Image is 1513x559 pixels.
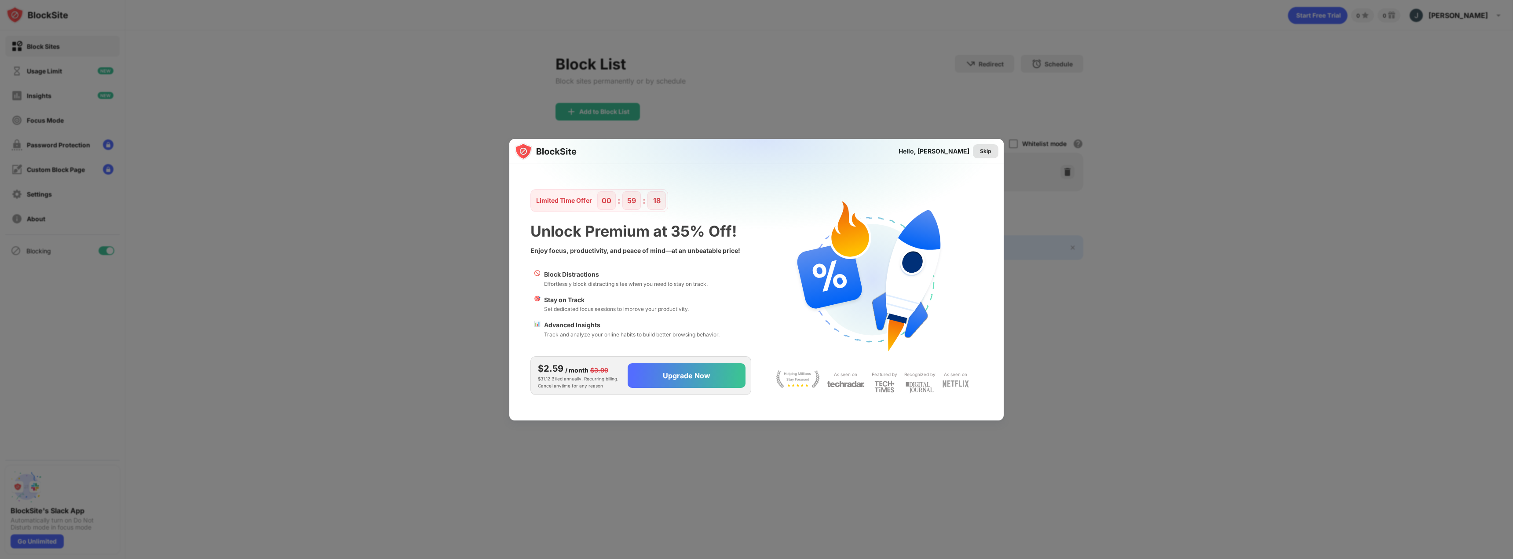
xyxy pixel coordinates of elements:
img: gradient.svg [515,139,1009,313]
div: Skip [980,147,991,156]
div: As seen on [944,370,967,379]
div: $31.12 Billed annually. Recurring billing. Cancel anytime for any reason [538,362,621,389]
div: / month [565,365,588,375]
div: 📊 [534,320,541,339]
div: Featured by [872,370,897,379]
div: Track and analyze your online habits to build better browsing behavior. [544,330,720,339]
img: light-techradar.svg [827,380,865,388]
div: $2.59 [538,362,563,375]
img: light-stay-focus.svg [776,370,820,388]
div: Advanced Insights [544,320,720,330]
img: light-digital-journal.svg [906,380,934,395]
div: Upgrade Now [663,371,710,380]
div: As seen on [834,370,857,379]
img: light-techtimes.svg [874,380,895,393]
div: Recognized by [904,370,936,379]
img: light-netflix.svg [943,380,969,387]
div: $3.99 [590,365,608,375]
